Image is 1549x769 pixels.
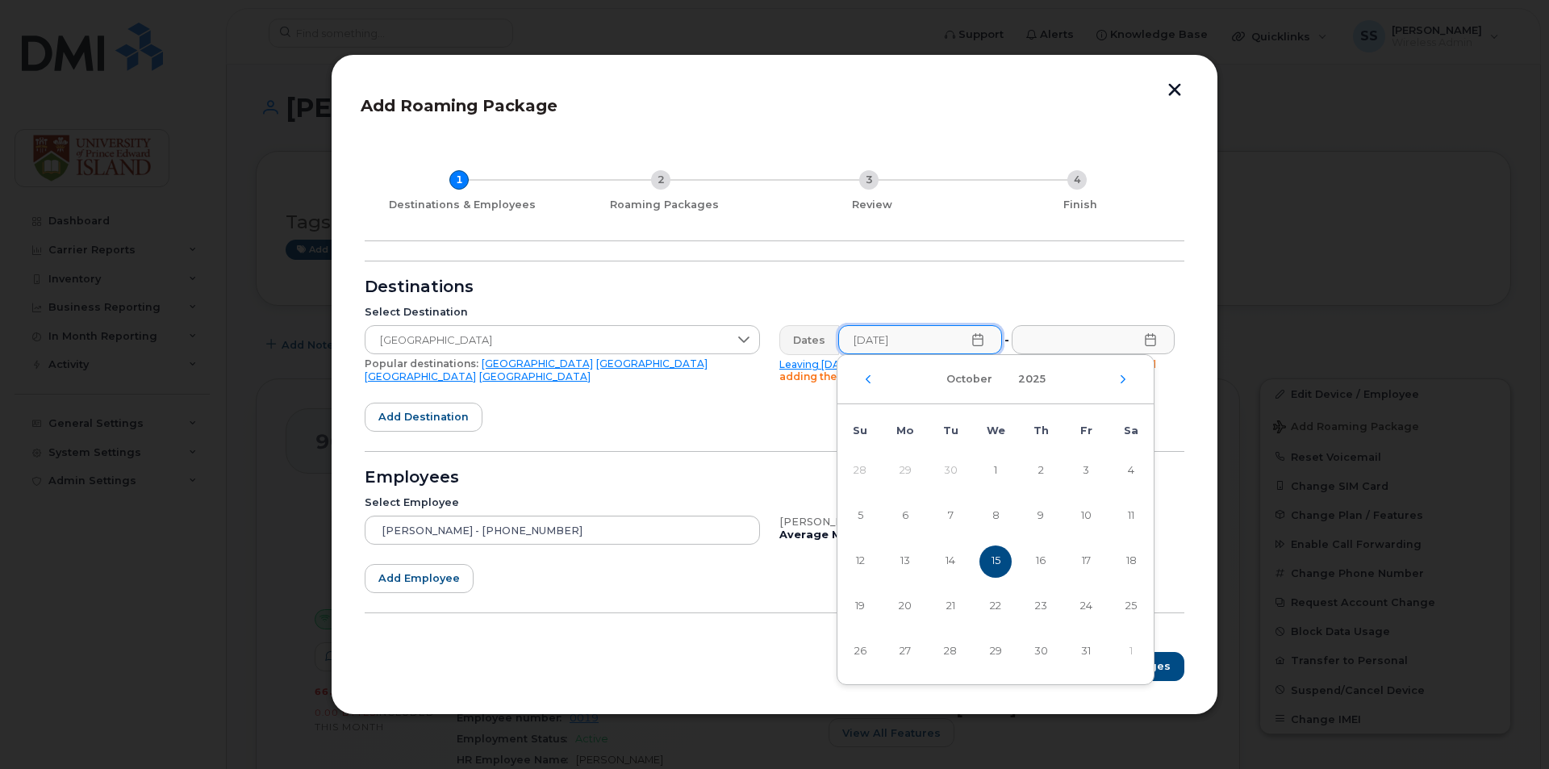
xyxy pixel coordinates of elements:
[979,636,1012,668] span: 29
[1070,636,1102,668] span: 31
[482,357,593,370] a: [GEOGRAPHIC_DATA]
[365,281,1184,294] div: Destinations
[779,516,1175,529] div: [PERSON_NAME], iPhone, Bell
[1025,500,1057,533] span: 9
[365,357,478,370] span: Popular destinations:
[1018,584,1063,629] td: 23
[973,629,1018,675] td: 29
[979,455,1012,487] span: 1
[365,370,476,382] a: [GEOGRAPHIC_DATA]
[1070,591,1102,623] span: 24
[774,199,970,211] div: Review
[973,449,1018,494] td: 1
[863,374,873,384] button: Previous Month
[889,636,921,668] span: 27
[844,591,876,623] span: 19
[889,591,921,623] span: 20
[1063,629,1109,675] td: 31
[1063,539,1109,584] td: 17
[479,370,591,382] a: [GEOGRAPHIC_DATA]
[979,500,1012,533] span: 8
[1115,591,1147,623] span: 25
[844,636,876,668] span: 26
[1080,424,1092,437] span: Fr
[1033,424,1049,437] span: Th
[1063,584,1109,629] td: 24
[889,545,921,578] span: 13
[1025,636,1057,668] span: 30
[596,357,708,370] a: [GEOGRAPHIC_DATA]
[928,539,973,584] td: 14
[1070,545,1102,578] span: 17
[928,584,973,629] td: 21
[928,629,973,675] td: 28
[837,494,883,539] td: 5
[1018,449,1063,494] td: 2
[883,539,928,584] td: 13
[844,500,876,533] span: 5
[1070,455,1102,487] span: 3
[837,539,883,584] td: 12
[934,636,967,668] span: 28
[844,545,876,578] span: 12
[365,564,474,593] button: Add employee
[1109,584,1154,629] td: 25
[838,325,1002,354] input: Please fill out this field
[853,424,867,437] span: Su
[937,365,1002,394] button: Choose Month
[883,494,928,539] td: 6
[365,471,1184,484] div: Employees
[1001,325,1012,354] div: -
[837,354,1154,684] div: Choose Date
[1008,365,1055,394] button: Choose Year
[837,584,883,629] td: 19
[365,403,482,432] button: Add destination
[883,449,928,494] td: 29
[943,424,958,437] span: Tu
[889,500,921,533] span: 6
[1025,545,1057,578] span: 16
[365,496,760,509] div: Select Employee
[1109,494,1154,539] td: 11
[934,591,967,623] span: 21
[779,358,1156,383] span: Please be aware due to time differences we recommend adding the package 1 day earlier to ensure n...
[651,170,670,190] div: 2
[973,494,1018,539] td: 8
[1124,424,1138,437] span: Sa
[1018,539,1063,584] td: 16
[1070,500,1102,533] span: 10
[1118,374,1128,384] button: Next Month
[979,545,1012,578] span: 15
[1115,455,1147,487] span: 4
[566,199,762,211] div: Roaming Packages
[779,529,922,541] b: Average Monthly Usage:
[983,199,1178,211] div: Finish
[1067,170,1087,190] div: 4
[883,629,928,675] td: 27
[1109,449,1154,494] td: 4
[1025,455,1057,487] span: 2
[1012,325,1175,354] input: Please fill out this field
[1063,449,1109,494] td: 3
[1115,545,1147,578] span: 18
[361,96,557,115] span: Add Roaming Package
[1063,494,1109,539] td: 10
[1109,629,1154,675] td: 1
[934,500,967,533] span: 7
[979,591,1012,623] span: 22
[928,449,973,494] td: 30
[1018,494,1063,539] td: 9
[365,306,760,319] div: Select Destination
[928,494,973,539] td: 7
[779,358,857,370] a: Leaving [DATE]
[883,584,928,629] td: 20
[1109,539,1154,584] td: 18
[987,424,1005,437] span: We
[973,539,1018,584] td: 15
[1025,591,1057,623] span: 23
[934,545,967,578] span: 14
[1018,629,1063,675] td: 30
[896,424,914,437] span: Mo
[378,409,469,424] span: Add destination
[1115,500,1147,533] span: 11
